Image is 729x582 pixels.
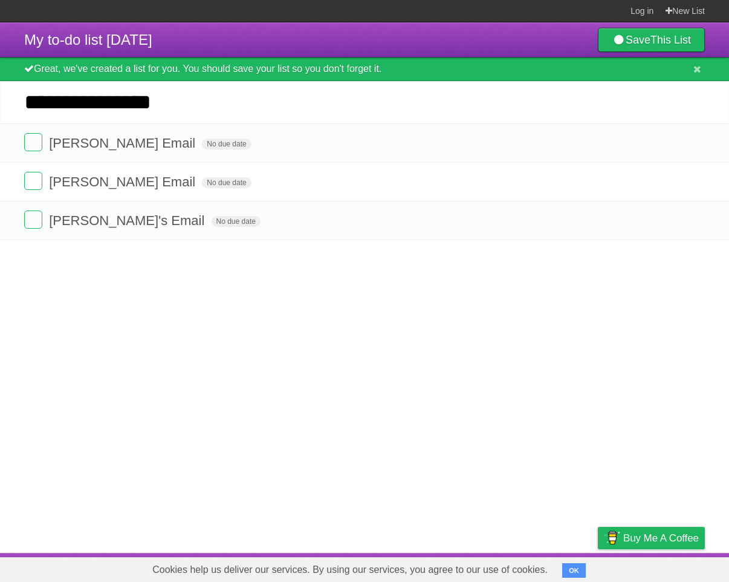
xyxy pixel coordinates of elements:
[49,174,198,189] span: [PERSON_NAME] Email
[562,563,586,578] button: OK
[598,527,705,549] a: Buy me a coffee
[541,556,568,579] a: Terms
[24,31,152,48] span: My to-do list [DATE]
[24,211,42,229] label: Done
[629,556,705,579] a: Suggest a feature
[598,28,705,52] a: SaveThis List
[623,528,699,549] span: Buy me a coffee
[49,136,198,151] span: [PERSON_NAME] Email
[140,558,560,582] span: Cookies help us deliver our services. By using our services, you agree to our use of cookies.
[202,177,251,188] span: No due date
[582,556,614,579] a: Privacy
[650,34,691,46] b: This List
[477,556,526,579] a: Developers
[212,216,261,227] span: No due date
[202,139,251,149] span: No due date
[49,213,207,228] span: [PERSON_NAME]'s Email
[604,528,620,548] img: Buy me a coffee
[24,172,42,190] label: Done
[437,556,462,579] a: About
[24,133,42,151] label: Done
